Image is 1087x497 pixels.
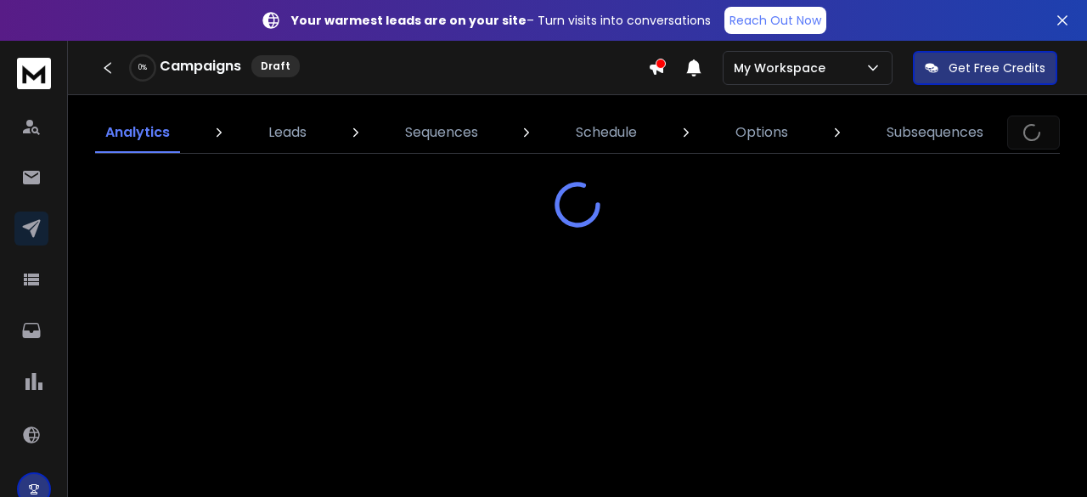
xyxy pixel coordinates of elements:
[405,122,478,143] p: Sequences
[291,12,527,29] strong: Your warmest leads are on your site
[566,112,647,153] a: Schedule
[724,7,826,34] a: Reach Out Now
[734,59,832,76] p: My Workspace
[105,122,170,143] p: Analytics
[876,112,994,153] a: Subsequences
[949,59,1045,76] p: Get Free Credits
[725,112,798,153] a: Options
[913,51,1057,85] button: Get Free Credits
[729,12,821,29] p: Reach Out Now
[887,122,983,143] p: Subsequences
[395,112,488,153] a: Sequences
[735,122,788,143] p: Options
[258,112,317,153] a: Leads
[160,56,241,76] h1: Campaigns
[138,63,147,73] p: 0 %
[268,122,307,143] p: Leads
[17,58,51,89] img: logo
[251,55,300,77] div: Draft
[576,122,637,143] p: Schedule
[291,12,711,29] p: – Turn visits into conversations
[95,112,180,153] a: Analytics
